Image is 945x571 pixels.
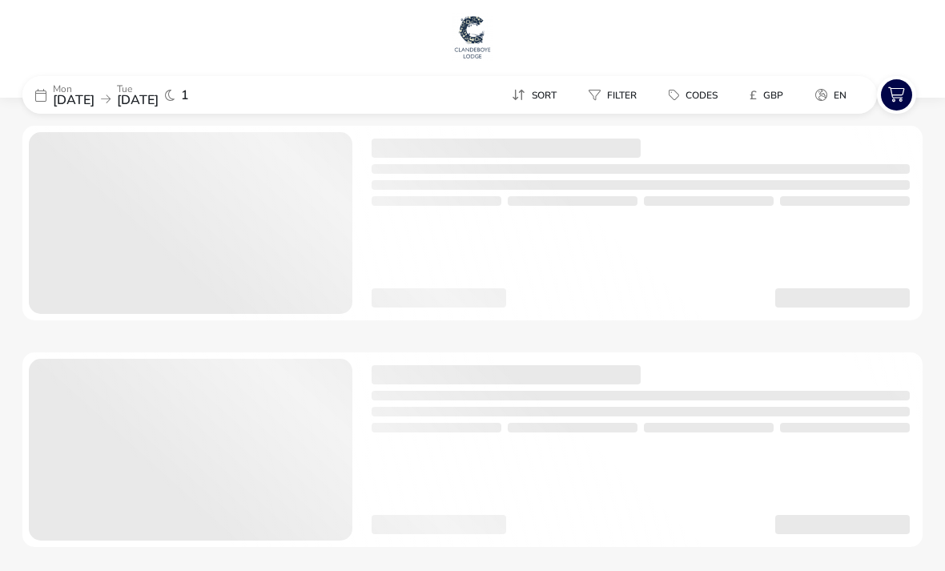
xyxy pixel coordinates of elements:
span: en [834,89,846,102]
span: Codes [686,89,718,102]
span: [DATE] [53,91,94,109]
button: en [802,83,859,107]
naf-pibe-menu-bar-item: Codes [656,83,737,107]
p: Mon [53,84,94,94]
span: Filter [607,89,637,102]
p: Tue [117,84,159,94]
span: [DATE] [117,91,159,109]
span: Sort [532,89,557,102]
button: Sort [499,83,569,107]
div: Mon[DATE]Tue[DATE]1 [22,76,263,114]
img: Main Website [452,13,493,61]
button: £GBP [737,83,796,107]
button: Codes [656,83,730,107]
span: GBP [763,89,783,102]
naf-pibe-menu-bar-item: en [802,83,866,107]
naf-pibe-menu-bar-item: Filter [576,83,656,107]
naf-pibe-menu-bar-item: £GBP [737,83,802,107]
button: Filter [576,83,649,107]
i: £ [750,87,757,103]
naf-pibe-menu-bar-item: Sort [499,83,576,107]
span: 1 [181,89,189,102]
